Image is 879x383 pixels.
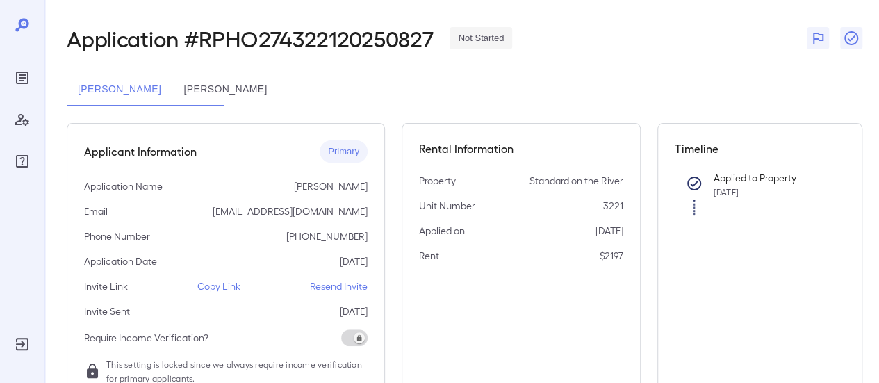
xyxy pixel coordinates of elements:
p: Require Income Verification? [84,331,208,345]
p: Applied to Property [714,171,823,185]
h2: Application # RPHO274322120250827 [67,26,433,51]
p: [EMAIL_ADDRESS][DOMAIN_NAME] [213,204,368,218]
span: Primary [320,145,368,158]
p: Invite Sent [84,304,130,318]
h5: Timeline [675,140,846,157]
p: $2197 [600,249,623,263]
button: Flag Report [807,27,829,49]
p: Resend Invite [310,279,368,293]
p: [DATE] [340,304,368,318]
button: [PERSON_NAME] [67,73,172,106]
span: [DATE] [714,187,739,197]
p: [PHONE_NUMBER] [286,229,368,243]
p: Application Name [84,179,163,193]
p: Property [419,174,456,188]
p: [DATE] [340,254,368,268]
p: [DATE] [595,224,623,238]
p: Application Date [84,254,157,268]
button: [PERSON_NAME] [172,73,278,106]
p: 3221 [603,199,623,213]
p: Copy Link [197,279,240,293]
p: Phone Number [84,229,150,243]
h5: Applicant Information [84,143,197,160]
p: [PERSON_NAME] [294,179,368,193]
div: Reports [11,67,33,89]
h5: Rental Information [419,140,623,157]
p: Unit Number [419,199,475,213]
div: Manage Users [11,108,33,131]
p: Applied on [419,224,465,238]
p: Invite Link [84,279,128,293]
div: Log Out [11,333,33,355]
p: Rent [419,249,439,263]
div: FAQ [11,150,33,172]
p: Email [84,204,108,218]
button: Close Report [840,27,862,49]
span: Not Started [450,32,512,45]
p: Standard on the River [529,174,623,188]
